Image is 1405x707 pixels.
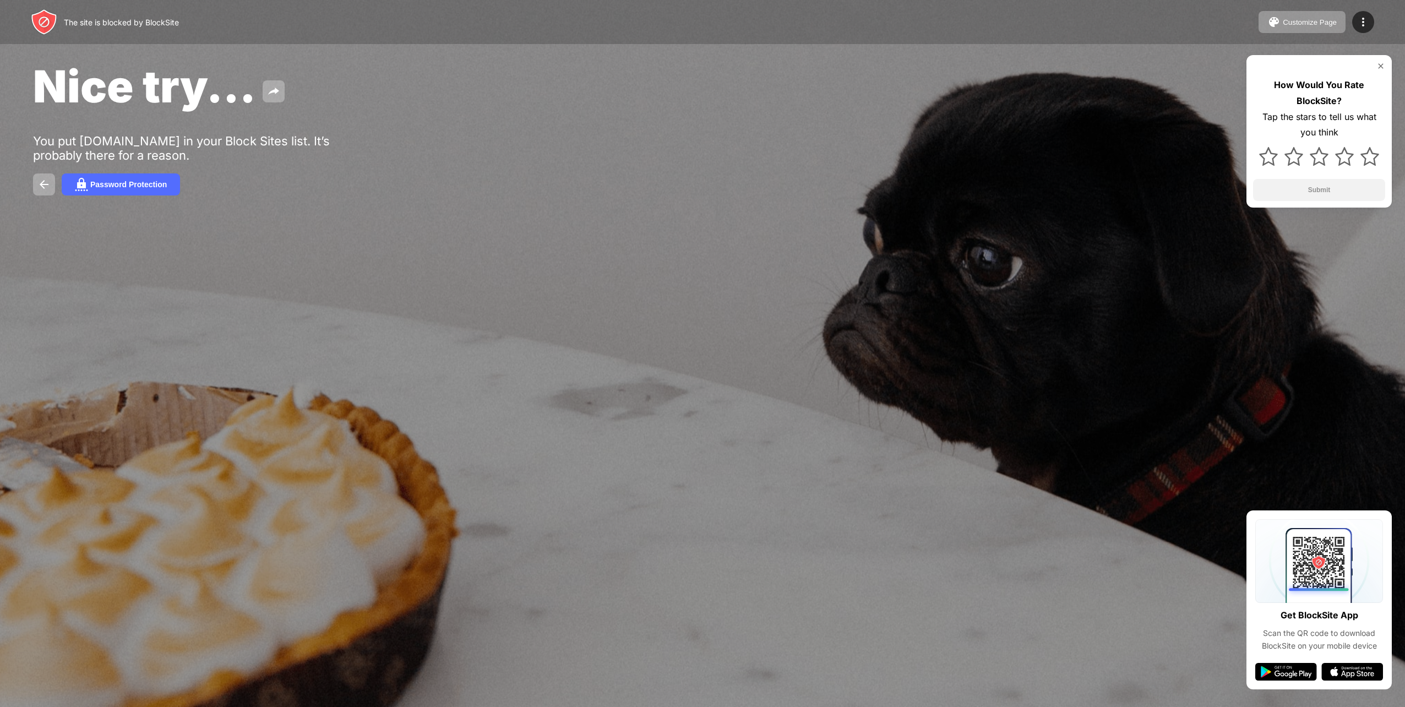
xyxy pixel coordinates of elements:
img: star.svg [1259,147,1278,166]
div: The site is blocked by BlockSite [64,18,179,27]
img: star.svg [1284,147,1303,166]
img: header-logo.svg [31,9,57,35]
img: share.svg [267,85,280,98]
img: rate-us-close.svg [1376,62,1385,70]
span: Nice try... [33,59,256,113]
img: app-store.svg [1321,663,1383,681]
button: Password Protection [62,173,180,195]
img: google-play.svg [1255,663,1317,681]
img: star.svg [1360,147,1379,166]
img: qrcode.svg [1255,519,1383,603]
div: You put [DOMAIN_NAME] in your Block Sites list. It’s probably there for a reason. [33,134,373,162]
div: Password Protection [90,180,167,189]
button: Customize Page [1259,11,1346,33]
img: star.svg [1335,147,1354,166]
div: How Would You Rate BlockSite? [1253,77,1385,109]
div: Scan the QR code to download BlockSite on your mobile device [1255,627,1383,652]
img: pallet.svg [1267,15,1281,29]
img: password.svg [75,178,88,191]
img: menu-icon.svg [1357,15,1370,29]
div: Customize Page [1283,18,1337,26]
div: Tap the stars to tell us what you think [1253,109,1385,141]
img: star.svg [1310,147,1328,166]
button: Submit [1253,179,1385,201]
img: back.svg [37,178,51,191]
div: Get BlockSite App [1281,607,1358,623]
